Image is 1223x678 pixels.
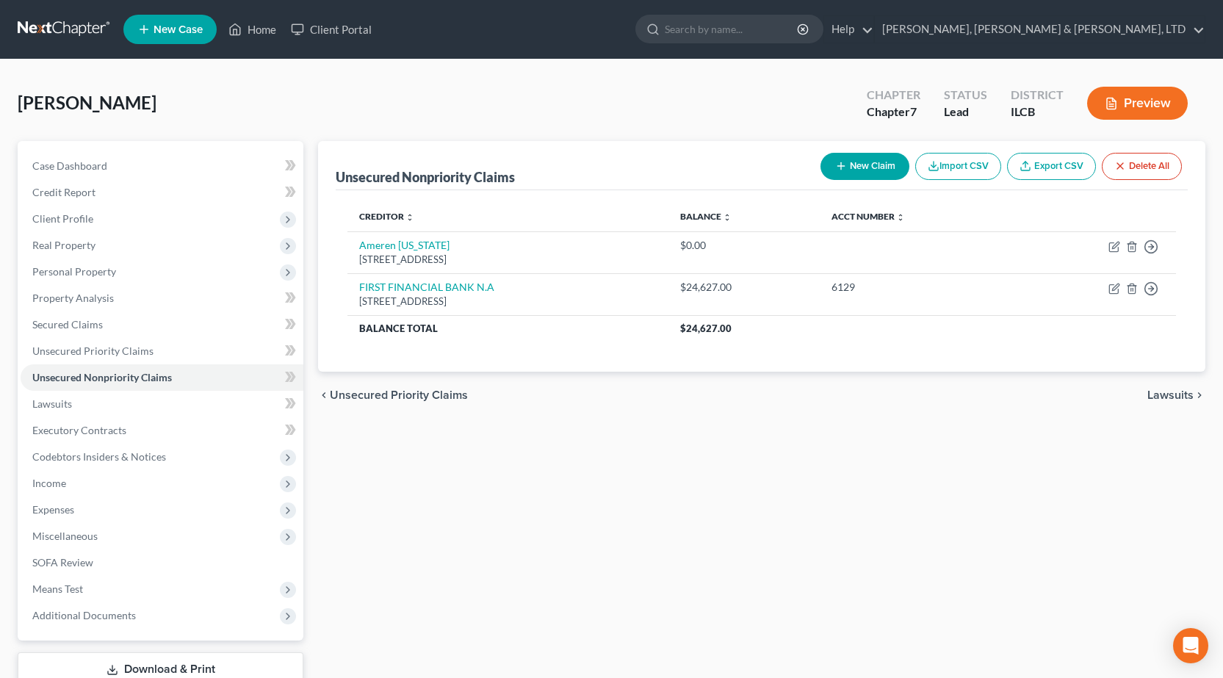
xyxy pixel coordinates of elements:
[359,281,494,293] a: FIRST FINANCIAL BANK N.A
[32,530,98,542] span: Miscellaneous
[910,104,917,118] span: 7
[1102,153,1182,180] button: Delete All
[32,265,116,278] span: Personal Property
[1147,389,1205,401] button: Lawsuits chevron_right
[723,213,732,222] i: unfold_more
[318,389,468,401] button: chevron_left Unsecured Priority Claims
[359,295,657,309] div: [STREET_ADDRESS]
[21,285,303,311] a: Property Analysis
[1007,153,1096,180] a: Export CSV
[1194,389,1205,401] i: chevron_right
[32,556,93,569] span: SOFA Review
[21,364,303,391] a: Unsecured Nonpriority Claims
[32,239,95,251] span: Real Property
[21,179,303,206] a: Credit Report
[665,15,799,43] input: Search by name...
[405,213,414,222] i: unfold_more
[875,16,1205,43] a: [PERSON_NAME], [PERSON_NAME] & [PERSON_NAME], LTD
[944,87,987,104] div: Status
[32,318,103,331] span: Secured Claims
[154,24,203,35] span: New Case
[21,338,303,364] a: Unsecured Priority Claims
[831,211,905,222] a: Acct Number unfold_more
[359,253,657,267] div: [STREET_ADDRESS]
[831,280,1004,295] div: 6129
[32,397,72,410] span: Lawsuits
[32,371,172,383] span: Unsecured Nonpriority Claims
[18,92,156,113] span: [PERSON_NAME]
[318,389,330,401] i: chevron_left
[1011,87,1064,104] div: District
[359,239,450,251] a: Ameren [US_STATE]
[820,153,909,180] button: New Claim
[32,159,107,172] span: Case Dashboard
[359,211,414,222] a: Creditor unfold_more
[1011,104,1064,120] div: ILCB
[32,609,136,621] span: Additional Documents
[336,168,515,186] div: Unsecured Nonpriority Claims
[1173,628,1208,663] div: Open Intercom Messenger
[284,16,379,43] a: Client Portal
[32,450,166,463] span: Codebtors Insiders & Notices
[32,212,93,225] span: Client Profile
[867,87,920,104] div: Chapter
[21,549,303,576] a: SOFA Review
[1147,389,1194,401] span: Lawsuits
[896,213,905,222] i: unfold_more
[21,311,303,338] a: Secured Claims
[21,391,303,417] a: Lawsuits
[32,503,74,516] span: Expenses
[680,238,808,253] div: $0.00
[32,583,83,595] span: Means Test
[1087,87,1188,120] button: Preview
[680,322,732,334] span: $24,627.00
[915,153,1001,180] button: Import CSV
[944,104,987,120] div: Lead
[680,211,732,222] a: Balance unfold_more
[824,16,873,43] a: Help
[32,186,95,198] span: Credit Report
[867,104,920,120] div: Chapter
[32,477,66,489] span: Income
[347,315,668,342] th: Balance Total
[330,389,468,401] span: Unsecured Priority Claims
[221,16,284,43] a: Home
[21,417,303,444] a: Executory Contracts
[680,280,808,295] div: $24,627.00
[32,424,126,436] span: Executory Contracts
[32,345,154,357] span: Unsecured Priority Claims
[21,153,303,179] a: Case Dashboard
[32,292,114,304] span: Property Analysis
